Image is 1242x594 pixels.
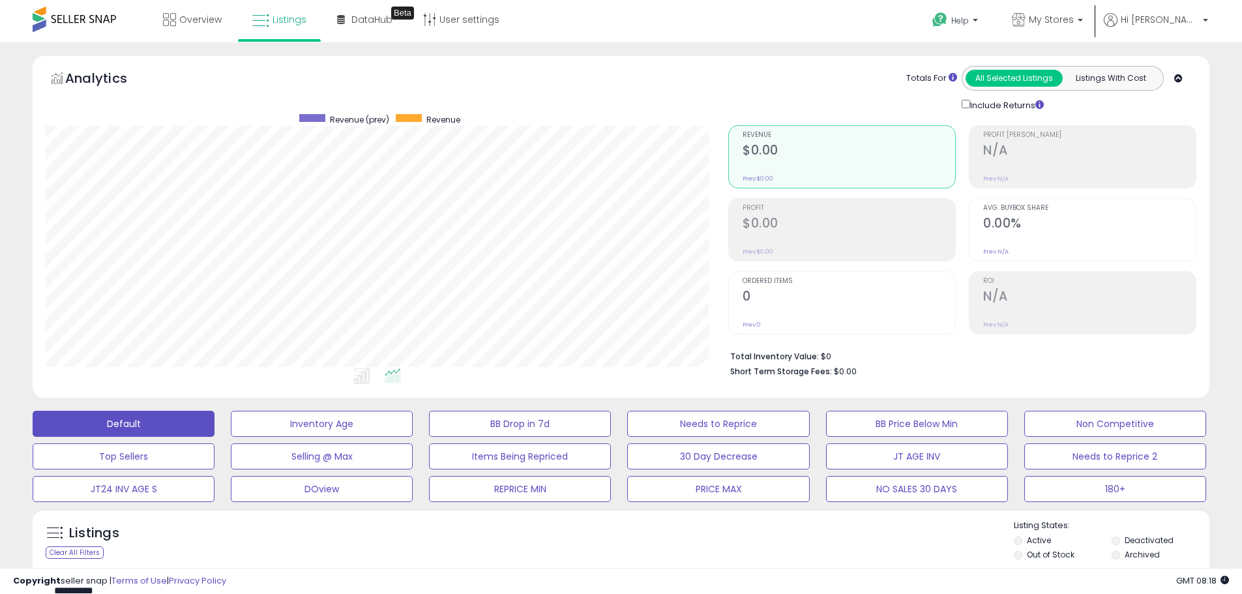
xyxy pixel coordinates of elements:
[179,13,222,26] span: Overview
[952,97,1059,112] div: Include Returns
[826,476,1008,502] button: NO SALES 30 DAYS
[273,13,306,26] span: Listings
[330,114,389,125] span: Revenue (prev)
[983,205,1196,212] span: Avg. Buybox Share
[983,132,1196,139] span: Profit [PERSON_NAME]
[1027,549,1074,560] label: Out of Stock
[743,205,955,212] span: Profit
[429,411,611,437] button: BB Drop in 7d
[351,13,392,26] span: DataHub
[627,476,809,502] button: PRICE MAX
[429,476,611,502] button: REPRICE MIN
[983,216,1196,233] h2: 0.00%
[169,574,226,587] a: Privacy Policy
[627,411,809,437] button: Needs to Reprice
[983,248,1009,256] small: Prev: N/A
[1176,574,1229,587] span: 2025-10-14 08:18 GMT
[429,443,611,469] button: Items Being Repriced
[834,365,857,378] span: $0.00
[983,175,1009,183] small: Prev: N/A
[1062,70,1159,87] button: Listings With Cost
[1121,13,1199,26] span: Hi [PERSON_NAME]
[33,411,214,437] button: Default
[69,524,119,542] h5: Listings
[826,411,1008,437] button: BB Price Below Min
[743,216,955,233] h2: $0.00
[46,546,104,559] div: Clear All Filters
[65,69,153,91] h5: Analytics
[922,2,991,42] a: Help
[426,114,460,125] span: Revenue
[1027,535,1051,546] label: Active
[1024,476,1206,502] button: 180+
[1024,443,1206,469] button: Needs to Reprice 2
[231,411,413,437] button: Inventory Age
[730,348,1187,363] li: $0
[983,321,1009,329] small: Prev: N/A
[231,476,413,502] button: DOview
[743,175,773,183] small: Prev: $0.00
[743,321,761,329] small: Prev: 0
[983,289,1196,306] h2: N/A
[1125,549,1160,560] label: Archived
[983,278,1196,285] span: ROI
[743,289,955,306] h2: 0
[730,351,819,362] b: Total Inventory Value:
[13,574,61,587] strong: Copyright
[951,15,969,26] span: Help
[1104,13,1208,42] a: Hi [PERSON_NAME]
[983,143,1196,160] h2: N/A
[966,70,1063,87] button: All Selected Listings
[906,72,957,85] div: Totals For
[1125,535,1174,546] label: Deactivated
[743,248,773,256] small: Prev: $0.00
[111,574,167,587] a: Terms of Use
[743,132,955,139] span: Revenue
[932,12,948,28] i: Get Help
[743,278,955,285] span: Ordered Items
[231,443,413,469] button: Selling @ Max
[1024,411,1206,437] button: Non Competitive
[13,575,226,587] div: seller snap | |
[33,476,214,502] button: JT24 INV AGE S
[1029,13,1074,26] span: My Stores
[730,366,832,377] b: Short Term Storage Fees:
[1014,520,1209,532] p: Listing States:
[391,7,414,20] div: Tooltip anchor
[33,443,214,469] button: Top Sellers
[627,443,809,469] button: 30 Day Decrease
[743,143,955,160] h2: $0.00
[826,443,1008,469] button: JT AGE INV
